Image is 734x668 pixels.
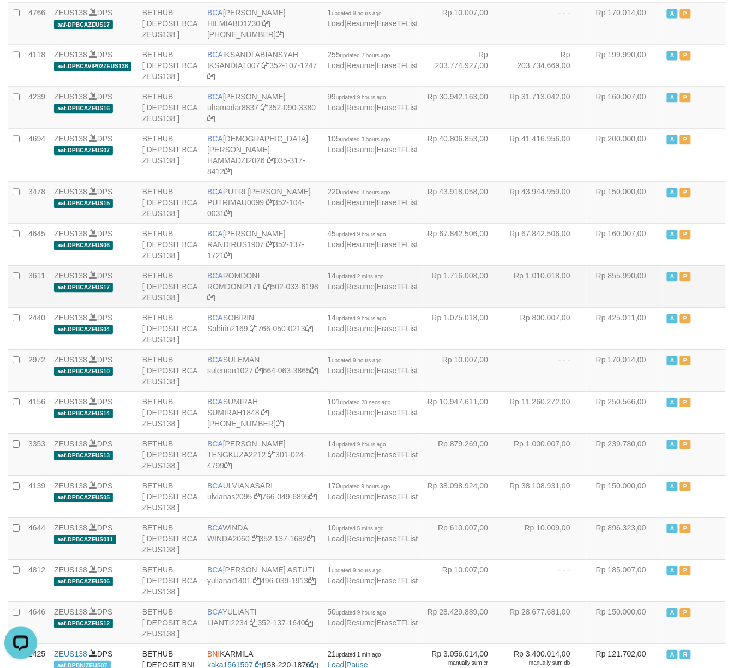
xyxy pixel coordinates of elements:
td: Rp 67.842.506,00 [504,223,587,265]
td: Rp 41.416.956,00 [504,128,587,181]
td: 2972 [24,349,50,391]
td: Rp 10.007,00 [423,2,505,44]
td: BETHUB [ DEPOSIT BCA ZEUS138 ] [138,517,203,559]
a: Copy HAMMADZI2026 to clipboard [267,156,275,165]
span: Paused [680,51,691,60]
span: BCA [207,8,223,17]
span: aaf-DPBCAZEUS05 [54,493,113,502]
td: DPS [50,475,138,517]
td: Rp 40.806.853,00 [423,128,505,181]
td: IKSANDI ABIANSYAH 352-107-1247 [203,44,323,86]
span: aaf-DPBCAZEUS16 [54,104,113,113]
span: 105 [327,134,390,143]
span: 1 [327,8,382,17]
td: Rp 1.000.007,00 [504,433,587,475]
td: Rp 38.108.931,00 [504,475,587,517]
a: Load [327,282,344,291]
td: 2440 [24,307,50,349]
a: Load [327,492,344,501]
a: ZEUS138 [54,8,87,17]
a: Resume [346,61,375,70]
span: aaf-DPBCAZEUS17 [54,20,113,29]
a: Load [327,324,344,333]
td: BETHUB [ DEPOSIT BCA ZEUS138 ] [138,475,203,517]
td: ULVIANASARI 766-049-6895 [203,475,323,517]
td: BETHUB [ DEPOSIT BCA ZEUS138 ] [138,265,203,307]
td: DPS [50,44,138,86]
a: ZEUS138 [54,397,87,406]
span: BCA [207,271,223,280]
span: 14 [327,439,386,448]
a: Copy IKSANDIA1007 to clipboard [262,61,269,70]
span: aaf-DPBCAZEUS06 [54,241,113,250]
span: | | [327,481,418,501]
a: ZEUS138 [54,229,87,238]
a: Copy 7660500213 to clipboard [305,324,313,333]
span: aaf-DPBCAZEUS17 [54,283,113,292]
td: ROMDONI 502-033-6198 [203,265,323,307]
span: 255 [327,50,390,59]
span: BCA [207,50,223,59]
a: RANDIRUS1907 [207,240,264,249]
a: EraseTFList [377,198,418,207]
td: Rp 11.260.272,00 [504,391,587,433]
a: ZEUS138 [54,134,87,143]
span: updated 2 mins ago [336,273,384,279]
td: DPS [50,223,138,265]
td: SUMIRAH [PHONE_NUMBER] [203,391,323,433]
a: Copy 3521371682 to clipboard [307,534,315,543]
a: EraseTFList [377,450,418,459]
a: Load [327,145,344,154]
td: Rp 170.014,00 [587,2,663,44]
span: Active [667,440,678,449]
td: [PERSON_NAME] ASTUTI 496-039-1913 [203,559,323,601]
span: Paused [680,135,691,144]
a: Load [327,366,344,375]
td: Rp 10.009,00 [504,517,587,559]
td: Rp 199.990,00 [587,44,663,86]
span: updated 9 hours ago [332,357,382,363]
span: Paused [680,482,691,491]
a: EraseTFList [377,534,418,543]
td: 4812 [24,559,50,601]
td: DPS [50,517,138,559]
a: ZEUS138 [54,92,87,101]
td: Rp 1.075.018,00 [423,307,505,349]
span: 1 [327,355,382,364]
span: Paused [680,272,691,281]
td: BETHUB [ DEPOSIT BCA ZEUS138 ] [138,391,203,433]
td: Rp 1.716.008,00 [423,265,505,307]
span: 101 [327,397,390,406]
a: Load [327,450,344,459]
button: Open LiveChat chat widget [4,4,37,37]
a: Copy 4960391913 to clipboard [308,576,316,585]
span: | | [327,50,418,70]
td: [PERSON_NAME] 301-024-4799 [203,433,323,475]
td: Rp 1.010.018,00 [504,265,587,307]
span: 99 [327,92,386,101]
a: Copy ulvianas2095 to clipboard [254,492,262,501]
a: EraseTFList [377,61,418,70]
a: ROMDONI2171 [207,282,261,291]
span: 45 [327,229,386,238]
td: [PERSON_NAME] 352-137-1721 [203,223,323,265]
span: updated 9 hours ago [336,94,386,100]
span: updated 2 hours ago [340,52,390,58]
span: aaf-DPBCAZEUS07 [54,146,113,155]
span: aaf-DPBCAZEUS15 [54,199,113,208]
td: Rp 425.011,00 [587,307,663,349]
span: Active [667,524,678,533]
a: Load [327,534,344,543]
span: 14 [327,313,386,322]
span: BCA [207,439,223,448]
td: Rp 150.000,00 [587,181,663,223]
td: BETHUB [ DEPOSIT BCA ZEUS138 ] [138,307,203,349]
a: Copy WINDA2060 to clipboard [252,534,260,543]
a: Resume [346,19,375,28]
span: 10 [327,523,383,532]
a: Copy yulianar1401 to clipboard [253,576,261,585]
a: IKSANDIA1007 [207,61,260,70]
span: BCA [207,313,223,322]
a: HILMIABD1230 [207,19,260,28]
td: Rp 10.947.611,00 [423,391,505,433]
